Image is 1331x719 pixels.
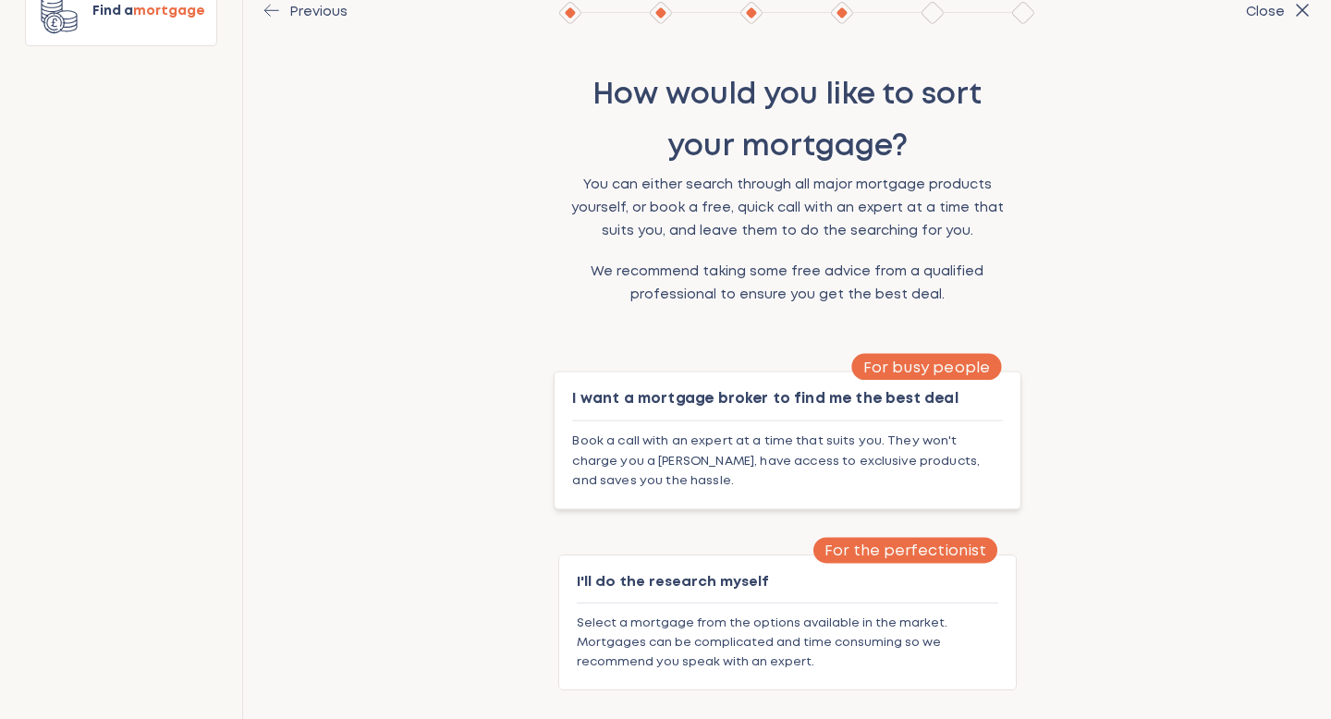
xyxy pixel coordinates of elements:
[572,432,1002,491] p: Book a call with an expert at a time that suits you. They won't charge you a [PERSON_NAME], have ...
[824,543,986,560] span: For the perfectionist
[572,390,1002,408] p: I want a mortgage broker to find me the best deal
[289,1,348,24] p: Previous
[577,615,998,672] p: Select a mortgage from the options available in the market. Mortgages can be complicated and time...
[577,573,998,591] p: I'll do the research myself
[1246,1,1285,24] p: Close
[559,2,1034,24] div: breadcrumbs
[133,6,205,18] em: mortgage
[558,261,1017,307] p: We recommend taking some free advice from a qualified professional to ensure you get the best deal.
[558,355,1017,508] button: For busy peopleI want a mortgage broker to find me the best dealBook a call with an expert at a t...
[558,537,1017,690] button: For the perfectionistI'll do the research myselfSelect a mortgage from the options available in t...
[558,70,1017,174] h2: How would you like to sort your mortgage?
[862,359,990,377] span: For busy people
[558,174,1017,244] p: You can either search through all major mortgage products yourself, or book a free, quick call wi...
